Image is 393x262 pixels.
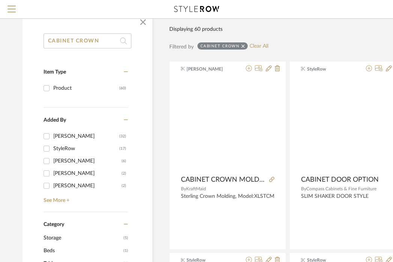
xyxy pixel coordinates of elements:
span: Item Type [44,69,66,75]
span: Added By [44,117,66,123]
span: Category [44,221,64,228]
span: CABINET DOOR OPTION [301,176,379,184]
div: (60) [119,82,126,94]
div: StyleRow [53,143,119,155]
div: (2) [122,180,126,192]
span: Storage [44,232,122,244]
span: (1) [123,245,128,257]
a: Clear All [250,43,268,50]
span: KraftMaid [186,187,206,191]
span: Compass Cabinets & Fine Furniture [306,187,376,191]
span: CABINET CROWN MOLDING [181,176,266,184]
div: (2) [122,167,126,179]
div: (6) [122,155,126,167]
span: By [181,187,186,191]
div: [PERSON_NAME] [53,155,122,167]
span: By [301,187,306,191]
div: (17) [119,143,126,155]
span: Beds [44,244,122,257]
div: Displaying 60 products [169,25,223,33]
div: Sterling Crown Molding, Model:XLSTCM [181,193,274,206]
button: Close [136,15,151,30]
div: Filtered by [169,43,194,51]
input: Search within 60 results [44,33,131,48]
div: [PERSON_NAME] [53,180,122,192]
div: [PERSON_NAME] [53,130,119,142]
a: See More + [42,192,128,204]
div: Product [53,82,119,94]
div: (32) [119,130,126,142]
div: [PERSON_NAME] [53,167,122,179]
div: CABINET CROWN [200,44,240,48]
span: (5) [123,232,128,244]
span: StyleRow [307,66,354,72]
span: [PERSON_NAME] [187,66,234,72]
